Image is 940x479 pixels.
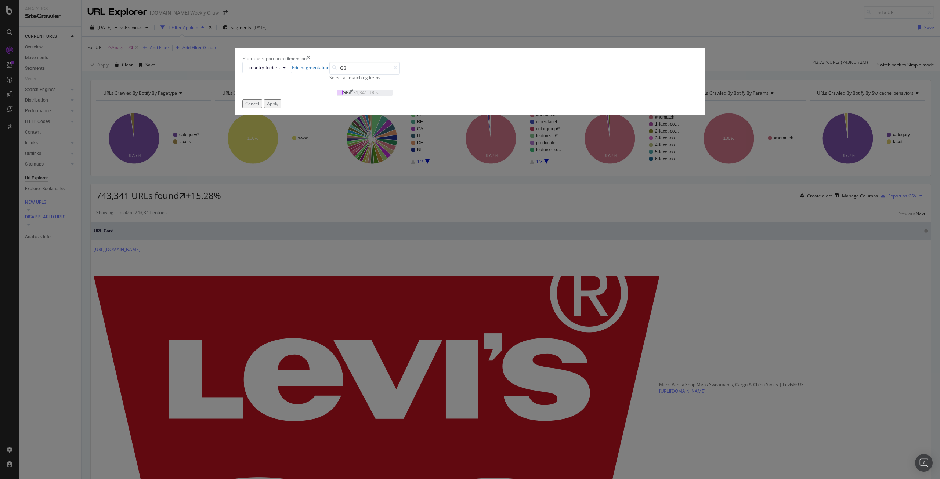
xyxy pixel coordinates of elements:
button: Apply [264,99,281,108]
div: GB [343,90,349,96]
div: Select all matching items [329,75,400,81]
button: Cancel [242,99,262,108]
div: 31,341 URLs [353,90,379,96]
div: Filter the report on a dimension [242,55,307,62]
div: Cancel [245,101,259,107]
div: times [307,55,310,62]
div: Open Intercom Messenger [915,454,933,472]
span: country-folders [249,64,280,70]
div: modal [235,48,705,116]
input: Search [329,62,400,75]
button: country-folders [242,62,292,73]
a: Edit Segmentation [292,64,329,70]
div: Apply [267,101,278,107]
